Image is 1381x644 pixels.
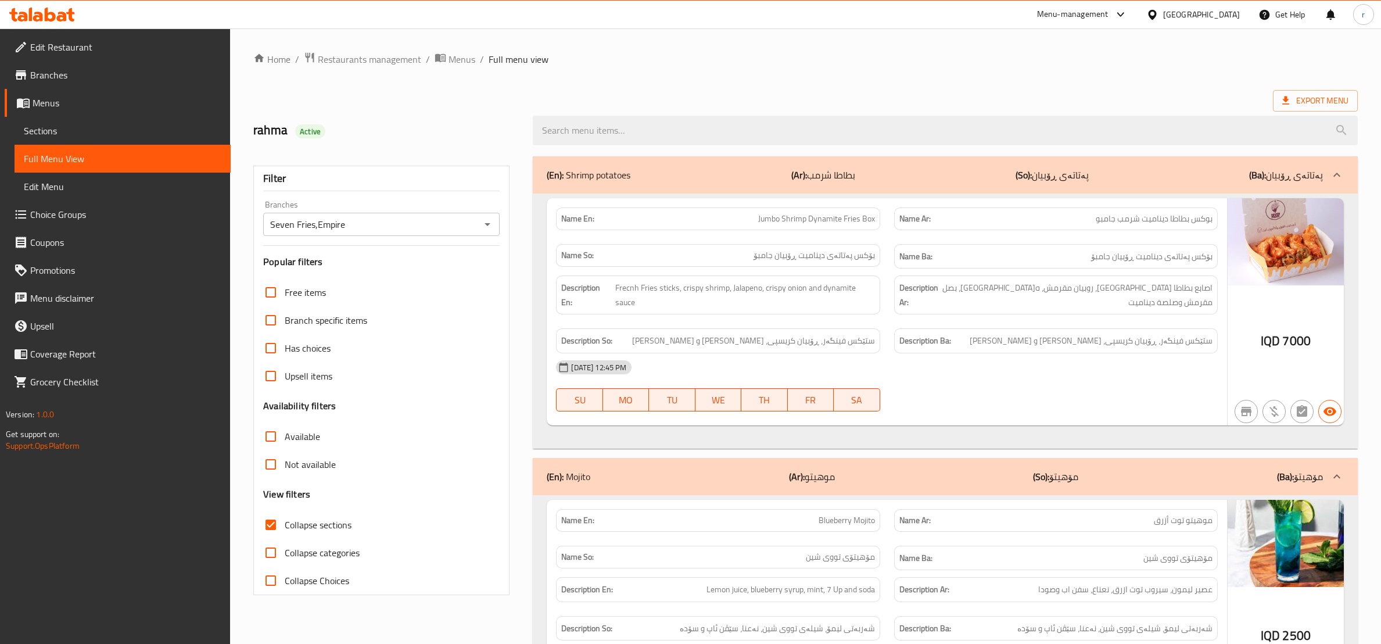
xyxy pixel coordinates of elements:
strong: Description Ba: [899,621,951,636]
button: Purchased item [1262,400,1286,423]
button: Not has choices [1290,400,1314,423]
strong: Description Ar: [899,281,938,309]
span: بۆکس پەتاتەی دینامیت ڕۆبیان جامبۆ [754,249,875,262]
button: FR [788,388,834,412]
b: (So): [1033,468,1049,485]
strong: Description En: [561,582,613,597]
span: Active [295,126,325,137]
strong: Description So: [561,621,612,636]
a: Support.OpsPlatform [6,438,80,453]
strong: Description Ba: [899,334,951,348]
span: مۆهيتۆی تووی شين [806,551,875,563]
a: Menu disclaimer [5,284,231,312]
span: 1.0.0 [36,407,54,422]
h3: View filters [263,488,310,501]
a: Branches [5,61,231,89]
span: Full Menu View [24,152,221,166]
div: (En): Mojito(Ar):موهيتو(So):مۆهیتۆ(Ba):مۆهیتۆ [533,458,1358,495]
span: ستێکس فینگەر، ڕۆبیان کریسپی، پیازی کریسپی و سۆسی ديناميت [632,334,875,348]
strong: Description Ar: [899,582,949,597]
span: Coupons [30,235,221,249]
a: Choice Groups [5,201,231,228]
a: Full Menu View [15,145,231,173]
span: Frecnh Fries sticks, crispy shrimp, Jalapeno, crispy onion and dynamite sauce [615,281,875,309]
img: %D9%85%D9%88%D9%87%D9%8A%D8%AA%D9%88%D8%AA%D9%88%D8%AA%D8%A7%D8%B2%D8%B1%D9%82638931902629783468.jpg [1228,500,1344,587]
span: Available [285,430,320,443]
span: Version: [6,407,34,422]
span: Free items [285,285,326,299]
span: Branches [30,68,221,82]
strong: Name So: [561,249,594,262]
a: Upsell [5,312,231,340]
button: MO [603,388,649,412]
span: Export Menu [1273,90,1358,112]
a: Coupons [5,228,231,256]
div: (En): Shrimp potatoes(Ar):بطاطا شرمب(So):پەتاتەی ڕۆبیان(Ba):پەتاتەی ڕۆبیان [533,156,1358,194]
span: Menus [33,96,221,110]
button: Open [479,216,496,232]
p: مۆهیتۆ [1277,470,1323,484]
h3: Popular filters [263,255,500,269]
button: TU [649,388,695,412]
a: Edit Menu [15,173,231,201]
span: ستێکس فینگەر، ڕۆبیان کریسپی، [PERSON_NAME] و [PERSON_NAME] [970,334,1213,348]
span: Jumbo Shrimp Dynamite Fries Box [758,213,875,225]
span: SU [561,392,598,409]
b: (Ba): [1277,468,1294,485]
span: Upsell items [285,369,332,383]
span: MO [608,392,644,409]
a: Coverage Report [5,340,231,368]
a: Sections [15,117,231,145]
li: / [295,52,299,66]
span: r [1362,8,1365,21]
div: Active [295,124,325,138]
span: Edit Menu [24,180,221,194]
p: پەتاتەی ڕۆبیان [1016,168,1089,182]
span: Blueberry Mojito [819,514,875,527]
span: Collapse Choices [285,574,349,588]
span: 7000 [1282,330,1311,352]
a: Menus [435,52,475,67]
span: Menus [449,52,475,66]
strong: Name Ba: [899,249,932,264]
button: Available [1318,400,1341,423]
a: Grocery Checklist [5,368,231,396]
a: Restaurants management [304,52,421,67]
button: WE [695,388,741,412]
li: / [426,52,430,66]
div: (En): Shrimp potatoes(Ar):بطاطا شرمب(So):پەتاتەی ڕۆبیان(Ba):پەتاتەی ڕۆبیان [533,194,1358,449]
nav: breadcrumb [253,52,1358,67]
li: / [480,52,484,66]
span: مۆهيتۆی تووی شين [1143,551,1213,566]
span: موهيتو توت أزرق [1154,514,1213,527]
b: (Ar): [789,468,805,485]
button: Not branch specific item [1235,400,1258,423]
span: Full menu view [489,52,548,66]
p: Mojito [547,470,590,484]
h3: Availability filters [263,399,336,413]
button: SU [556,388,602,412]
b: (Ba): [1249,166,1266,184]
input: search [533,116,1358,145]
span: Choice Groups [30,207,221,221]
a: Menus [5,89,231,117]
span: Collapse sections [285,518,351,532]
b: (So): [1016,166,1032,184]
span: شەربەتی لیمۆ، شیلەی تووی شين، نەعنا، سێڤن ئاپ و سۆدە [680,621,875,636]
span: اصابع بطاطا [GEOGRAPHIC_DATA]، روبيان مقرمش، ه[GEOGRAPHIC_DATA]، بصل مقرمش وصلصة ديناميت [941,281,1213,309]
h2: rahma [253,121,519,139]
span: Get support on: [6,427,59,442]
button: TH [741,388,787,412]
a: Home [253,52,290,66]
div: [GEOGRAPHIC_DATA] [1163,8,1240,21]
strong: Description En: [561,281,612,309]
b: (En): [547,468,564,485]
span: Not available [285,457,336,471]
span: Lemon juice, blueberry syrup, mint, 7 Up and soda [706,582,875,597]
b: (Ar): [791,166,807,184]
strong: Name Ar: [899,514,931,527]
p: بطاطا شرمب [791,168,855,182]
button: SA [834,388,880,412]
span: Has choices [285,341,331,355]
span: بۆکس پەتاتەی دینامیت ڕۆبیان جامبۆ [1091,249,1213,264]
